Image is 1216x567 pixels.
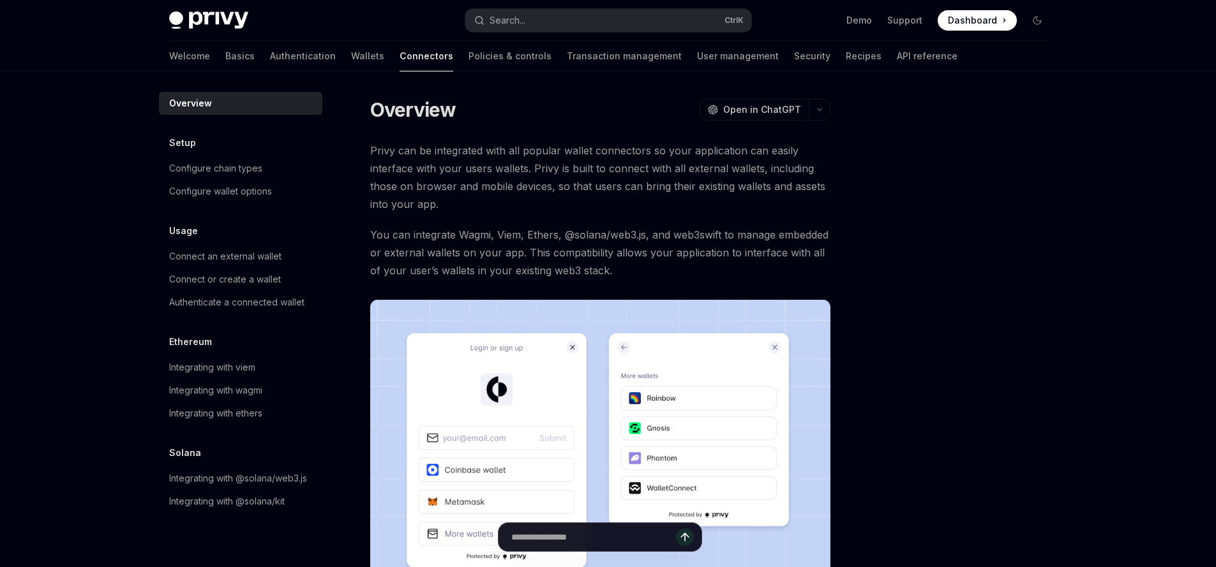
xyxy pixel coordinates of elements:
[159,356,322,379] a: Integrating with viem
[948,14,997,27] span: Dashboard
[169,249,281,264] div: Connect an external wallet
[169,96,212,111] div: Overview
[159,245,322,268] a: Connect an external wallet
[159,157,322,180] a: Configure chain types
[169,11,248,29] img: dark logo
[159,379,322,402] a: Integrating with wagmi
[465,9,751,32] button: Open search
[700,99,809,121] button: Open in ChatGPT
[723,103,801,116] span: Open in ChatGPT
[676,528,694,546] button: Send message
[511,523,676,551] input: Ask a question...
[490,13,525,28] div: Search...
[159,268,322,291] a: Connect or create a wallet
[351,41,384,71] a: Wallets
[169,334,212,350] h5: Ethereum
[846,41,882,71] a: Recipes
[794,41,830,71] a: Security
[169,406,262,421] div: Integrating with ethers
[400,41,453,71] a: Connectors
[159,490,322,513] a: Integrating with @solana/kit
[370,98,456,121] h1: Overview
[697,41,779,71] a: User management
[159,180,322,203] a: Configure wallet options
[169,471,307,486] div: Integrating with @solana/web3.js
[846,14,872,27] a: Demo
[724,15,744,26] span: Ctrl K
[270,41,336,71] a: Authentication
[159,291,322,314] a: Authenticate a connected wallet
[567,41,682,71] a: Transaction management
[169,184,272,199] div: Configure wallet options
[225,41,255,71] a: Basics
[938,10,1017,31] a: Dashboard
[169,383,262,398] div: Integrating with wagmi
[169,161,262,176] div: Configure chain types
[169,494,285,509] div: Integrating with @solana/kit
[169,41,210,71] a: Welcome
[169,360,255,375] div: Integrating with viem
[370,226,830,279] span: You can integrate Wagmi, Viem, Ethers, @solana/web3.js, and web3swift to manage embedded or exter...
[169,445,201,460] h5: Solana
[169,135,196,151] h5: Setup
[887,14,922,27] a: Support
[469,41,552,71] a: Policies & controls
[169,272,281,287] div: Connect or create a wallet
[370,142,830,213] span: Privy can be integrated with all popular wallet connectors so your application can easily interfa...
[897,41,957,71] a: API reference
[159,92,322,115] a: Overview
[169,223,198,239] h5: Usage
[1027,10,1047,31] button: Toggle dark mode
[159,402,322,425] a: Integrating with ethers
[169,295,304,310] div: Authenticate a connected wallet
[159,467,322,490] a: Integrating with @solana/web3.js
